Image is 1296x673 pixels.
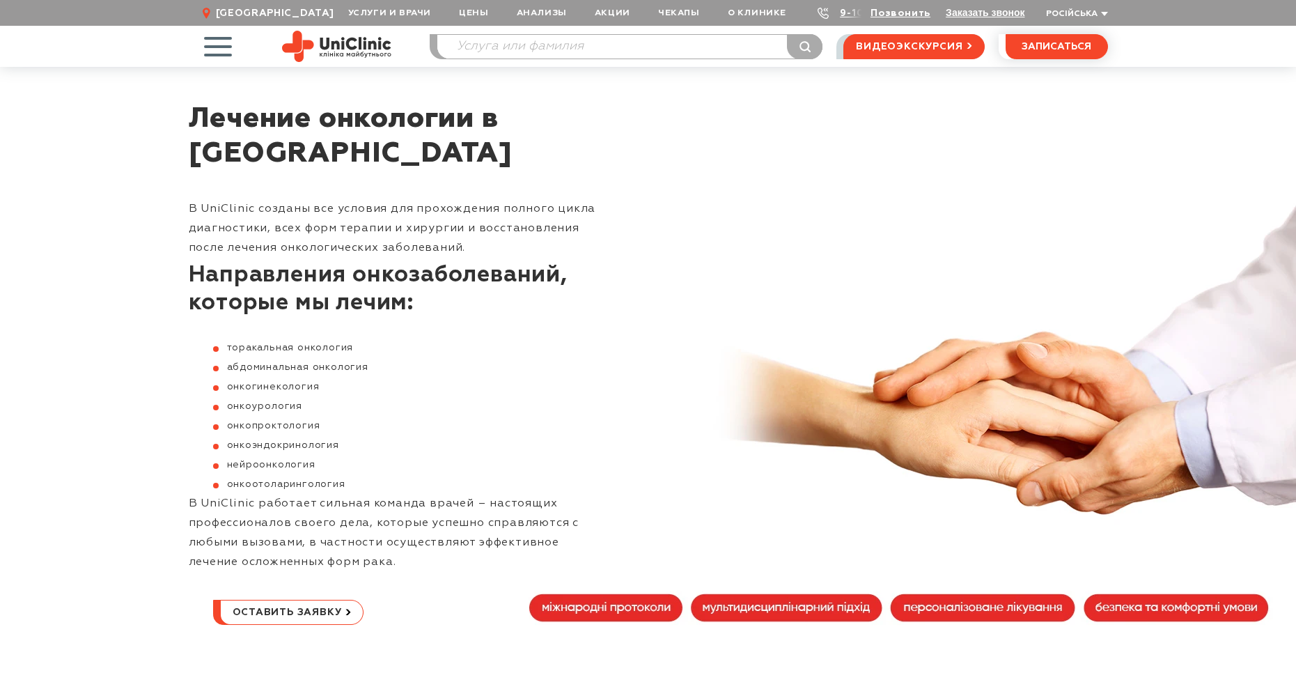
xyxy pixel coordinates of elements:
[213,600,364,625] a: Оставить заявку
[189,494,607,572] p: В UniClinic работает сильная команда врачей – настоящих профессионалов своего дела, которые успеш...
[213,341,607,354] li: торакальная онкология
[843,34,984,59] a: видеоэкскурсия
[840,8,870,18] a: 9-103
[213,361,607,373] li: абдоминальная онкология
[233,601,342,624] span: Оставить заявку
[189,261,607,317] h2: Направления онкозаболеваний, которые мы лечим:
[213,458,607,471] li: нейроонкология
[189,199,607,258] p: В UniClinic созданы все условия для прохождения полного цикла диагностики, всех форм терапии и хи...
[213,419,607,432] li: онкопроктология
[213,478,607,490] li: онкоотоларингология
[213,439,607,451] li: онкоэндокринология
[437,35,822,59] input: Услуга или фамилия
[856,35,962,59] span: видеоэкскурсия
[870,8,930,18] a: Позвонить
[1022,42,1091,52] span: записаться
[189,102,607,171] h1: Лечение онкологии в [GEOGRAPHIC_DATA]
[1006,34,1108,59] button: записаться
[216,7,334,20] span: [GEOGRAPHIC_DATA]
[213,400,607,412] li: онкоурология
[1046,10,1098,18] span: Російська
[282,31,391,62] img: Site
[213,380,607,393] li: онкогинекология
[946,7,1024,18] button: Заказать звонок
[1043,9,1108,20] button: Російська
